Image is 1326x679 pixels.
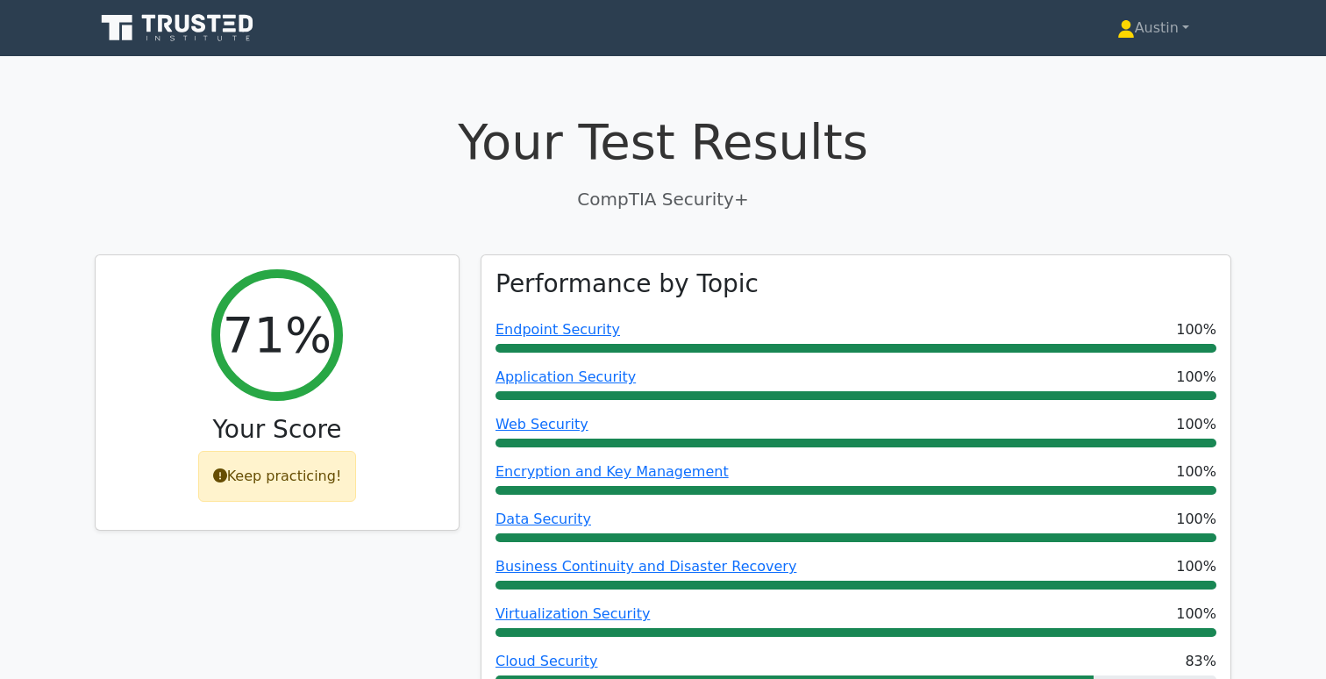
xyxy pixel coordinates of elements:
[495,463,729,480] a: Encryption and Key Management
[495,321,620,338] a: Endpoint Security
[110,415,445,445] h3: Your Score
[1176,604,1216,625] span: 100%
[223,305,331,364] h2: 71%
[495,558,796,575] a: Business Continuity and Disaster Recovery
[95,186,1231,212] p: CompTIA Security+
[1176,556,1216,577] span: 100%
[1176,461,1216,482] span: 100%
[1176,414,1216,435] span: 100%
[1075,11,1231,46] a: Austin
[495,605,650,622] a: Virtualization Security
[495,368,636,385] a: Application Security
[1176,319,1216,340] span: 100%
[495,269,759,299] h3: Performance by Topic
[1185,651,1216,672] span: 83%
[1176,367,1216,388] span: 100%
[495,653,598,669] a: Cloud Security
[198,451,357,502] div: Keep practicing!
[495,416,588,432] a: Web Security
[1176,509,1216,530] span: 100%
[495,511,591,527] a: Data Security
[95,112,1231,171] h1: Your Test Results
